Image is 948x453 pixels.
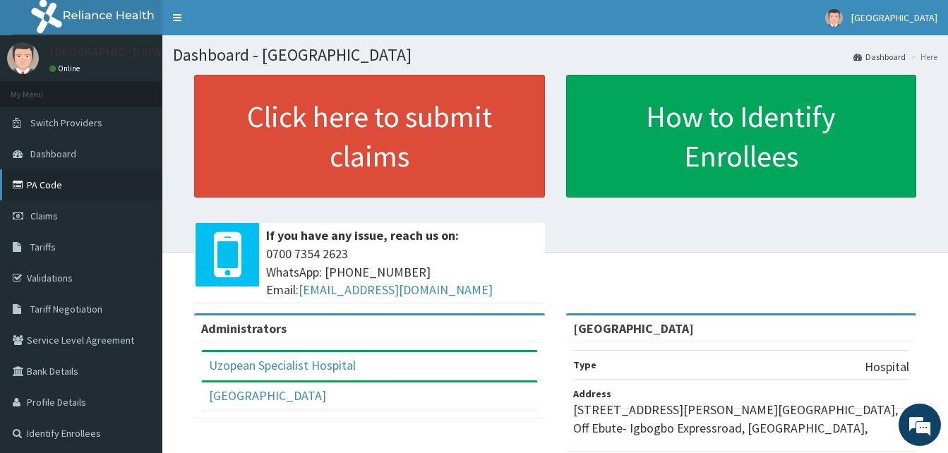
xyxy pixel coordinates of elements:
[30,241,56,253] span: Tariffs
[30,116,102,129] span: Switch Providers
[851,11,937,24] span: [GEOGRAPHIC_DATA]
[49,46,166,59] p: [GEOGRAPHIC_DATA]
[209,357,356,373] a: Uzopean Specialist Hospital
[30,303,102,315] span: Tariff Negotiation
[194,75,545,198] a: Click here to submit claims
[7,42,39,74] img: User Image
[299,282,493,298] a: [EMAIL_ADDRESS][DOMAIN_NAME]
[853,51,906,63] a: Dashboard
[173,46,937,64] h1: Dashboard - [GEOGRAPHIC_DATA]
[266,227,459,243] b: If you have any issue, reach us on:
[573,358,596,371] b: Type
[825,9,843,27] img: User Image
[266,245,538,299] span: 0700 7354 2623 WhatsApp: [PHONE_NUMBER] Email:
[30,210,58,222] span: Claims
[865,358,909,376] p: Hospital
[49,64,83,73] a: Online
[907,51,937,63] li: Here
[573,320,694,337] strong: [GEOGRAPHIC_DATA]
[209,387,326,404] a: [GEOGRAPHIC_DATA]
[201,320,287,337] b: Administrators
[566,75,917,198] a: How to Identify Enrollees
[573,401,910,437] p: [STREET_ADDRESS][PERSON_NAME][GEOGRAPHIC_DATA], Off Ebute- Igbogbo Expressroad, [GEOGRAPHIC_DATA],
[573,387,611,400] b: Address
[30,147,76,160] span: Dashboard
